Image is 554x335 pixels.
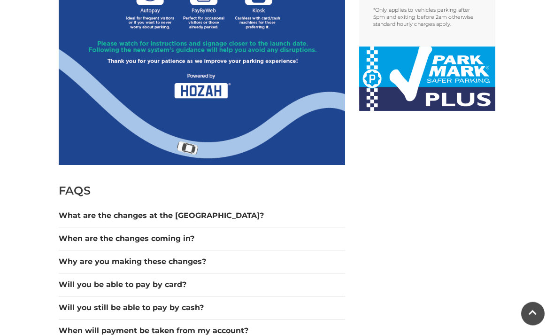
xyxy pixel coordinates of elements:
span: FAQS [59,184,91,198]
img: Park-Mark-Plus-LG.jpeg [359,47,495,111]
button: What are the changes at the [GEOGRAPHIC_DATA]? [59,210,345,222]
button: Will you be able to pay by card? [59,280,345,291]
button: Why are you making these changes? [59,257,345,268]
button: When are the changes coming in? [59,234,345,245]
button: Will you still be able to pay by cash? [59,303,345,314]
p: *Only applies to vehicles parking after 5pm and exiting before 2am otherwise standard hourly char... [373,7,481,28]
